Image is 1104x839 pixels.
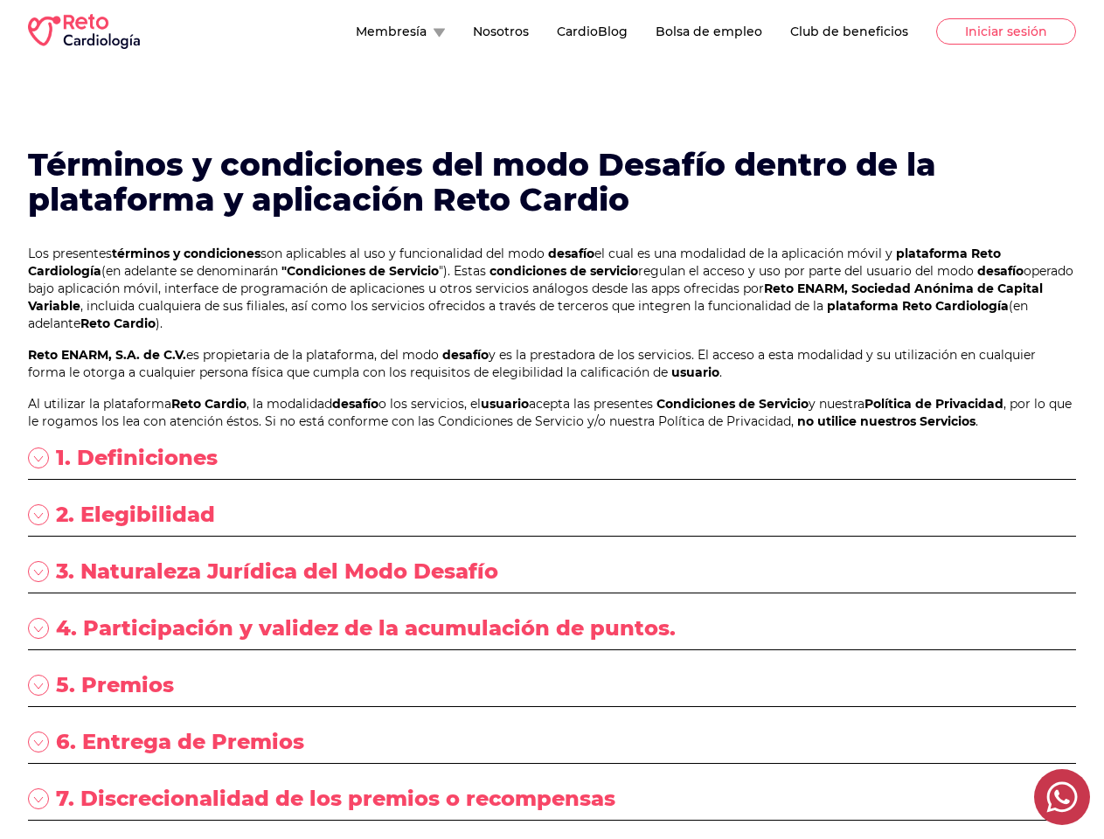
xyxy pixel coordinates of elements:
span: condiciones de servicio [490,263,638,279]
span: Reto ENARM, S.A. de C.V. [28,347,186,363]
span: plataforma Reto Cardiología [28,246,1001,279]
span: "Condiciones de Servicio [281,263,439,279]
span: desafío [332,396,378,412]
span: términos y condiciones [112,246,260,261]
p: 6. Entrega de Premios [56,728,304,756]
span: Política de Privacidad [864,396,1003,412]
span: desafío [977,263,1024,279]
button: CardioBlog [557,23,628,40]
p: 1. Definiciones [56,444,218,472]
p: 2. Elegibilidad [56,501,215,529]
p: Los presentes son aplicables al uso y funcionalidad del modo el cual es una modalidad de la aplic... [28,245,1076,332]
h2: es propietaria de la plataforma, del modo y es la prestadora de los servicios. El acceso a esta m... [28,346,1076,381]
span: Condiciones de Servicio [656,396,809,412]
p: Al utilizar la plataforma , la modalidad o los servicios, el acepta las presentes y nuestra , por... [28,395,1076,430]
span: Reto Cardio [80,315,156,331]
h1: Términos y condiciones del modo Desafío dentro de la plataforma y aplicación Reto Cardio [28,147,1076,217]
img: RETO Cardio Logo [28,14,140,49]
p: 3. Naturaleza Jurídica del Modo Desafío [56,558,498,586]
span: desafío [442,347,489,363]
span: desafío [548,246,594,261]
span: no utilice nuestros Servicios [797,413,976,429]
span: Reto ENARM, Sociedad Anónima de Capital Variable [28,281,1043,314]
button: Nosotros [473,23,529,40]
span: Reto Cardio [171,396,246,412]
button: Club de beneficios [790,23,908,40]
span: plataforma Reto Cardiología [827,298,1009,314]
p: 4. Participación y validez de la acumulación de puntos. [56,614,676,642]
p: 7. Discrecionalidad de los premios o recompensas [56,785,615,813]
span: usuario [671,364,719,380]
button: Bolsa de empleo [656,23,762,40]
span: usuario [481,396,529,412]
button: Iniciar sesión [936,18,1076,45]
p: 5. Premios [56,671,174,699]
button: Membresía [356,23,445,40]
